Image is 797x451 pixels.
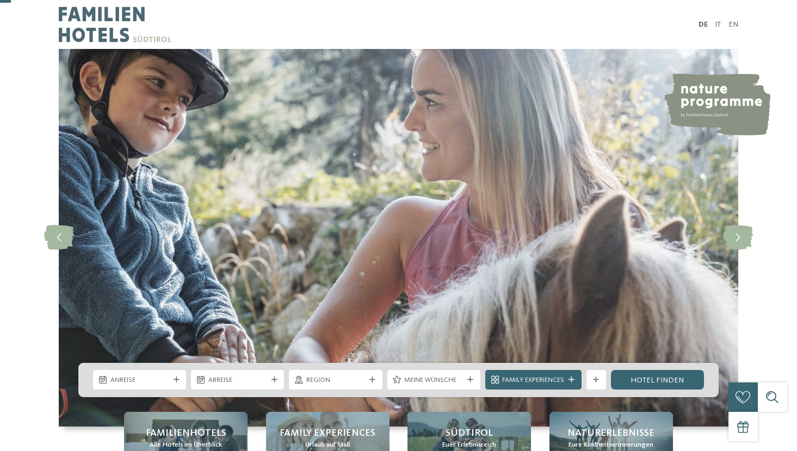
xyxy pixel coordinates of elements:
[404,375,463,385] span: Meine Wünsche
[567,427,654,440] span: Naturerlebnisse
[59,49,738,427] img: Familienhotels Südtirol: The happy family places
[663,73,770,135] img: nature programme by Familienhotels Südtirol
[728,21,738,28] a: EN
[150,440,222,450] span: Alle Hotels im Überblick
[446,427,493,440] span: Südtirol
[611,370,704,390] a: Hotel finden
[208,375,267,385] span: Abreise
[280,427,375,440] span: Family Experiences
[305,440,350,450] span: Urlaub auf Maß
[110,375,169,385] span: Anreise
[442,440,496,450] span: Euer Erlebnisreich
[502,375,564,385] span: Family Experiences
[146,427,226,440] span: Familienhotels
[569,440,653,450] span: Eure Kindheitserinnerungen
[715,21,721,28] a: IT
[699,21,708,28] a: DE
[306,375,365,385] span: Region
